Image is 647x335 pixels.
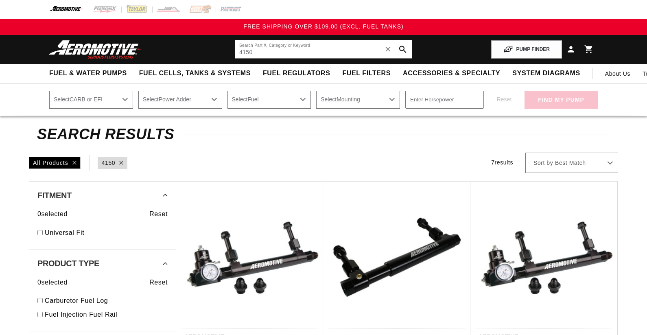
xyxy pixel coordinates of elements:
[149,209,168,219] span: Reset
[37,277,68,288] span: 0 selected
[397,64,506,83] summary: Accessories & Specialty
[235,40,412,58] input: Search by Part Number, Category or Keyword
[43,64,133,83] summary: Fuel & Water Pumps
[512,69,580,78] span: System Diagrams
[133,64,257,83] summary: Fuel Cells, Tanks & Systems
[45,296,168,306] a: Carburetor Fuel Log
[506,64,586,83] summary: System Diagrams
[257,64,336,83] summary: Fuel Regulators
[342,69,391,78] span: Fuel Filters
[138,91,222,109] select: Power Adder
[263,69,330,78] span: Fuel Regulators
[102,158,116,167] a: 4150
[49,91,133,109] select: CARB or EFI
[227,91,311,109] select: Fuel
[491,40,562,59] button: PUMP FINDER
[394,40,412,58] button: search button
[243,23,403,30] span: FREE SHIPPING OVER $109.00 (EXCL. FUEL TANKS)
[599,64,636,83] a: About Us
[45,309,168,320] a: Fuel Injection Fuel Rail
[49,69,127,78] span: Fuel & Water Pumps
[37,259,99,267] span: Product Type
[605,70,630,77] span: About Us
[45,228,168,238] a: Universal Fit
[316,91,400,109] select: Mounting
[46,40,148,59] img: Aeromotive
[37,209,68,219] span: 0 selected
[336,64,397,83] summary: Fuel Filters
[525,153,618,173] select: Sort by
[385,43,392,56] span: ✕
[405,91,484,109] input: Enter Horsepower
[403,69,500,78] span: Accessories & Specialty
[37,128,610,141] h2: Search Results
[29,157,81,169] div: All Products
[37,191,72,199] span: Fitment
[139,69,251,78] span: Fuel Cells, Tanks & Systems
[491,159,513,166] span: 7 results
[149,277,168,288] span: Reset
[533,159,553,167] span: Sort by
